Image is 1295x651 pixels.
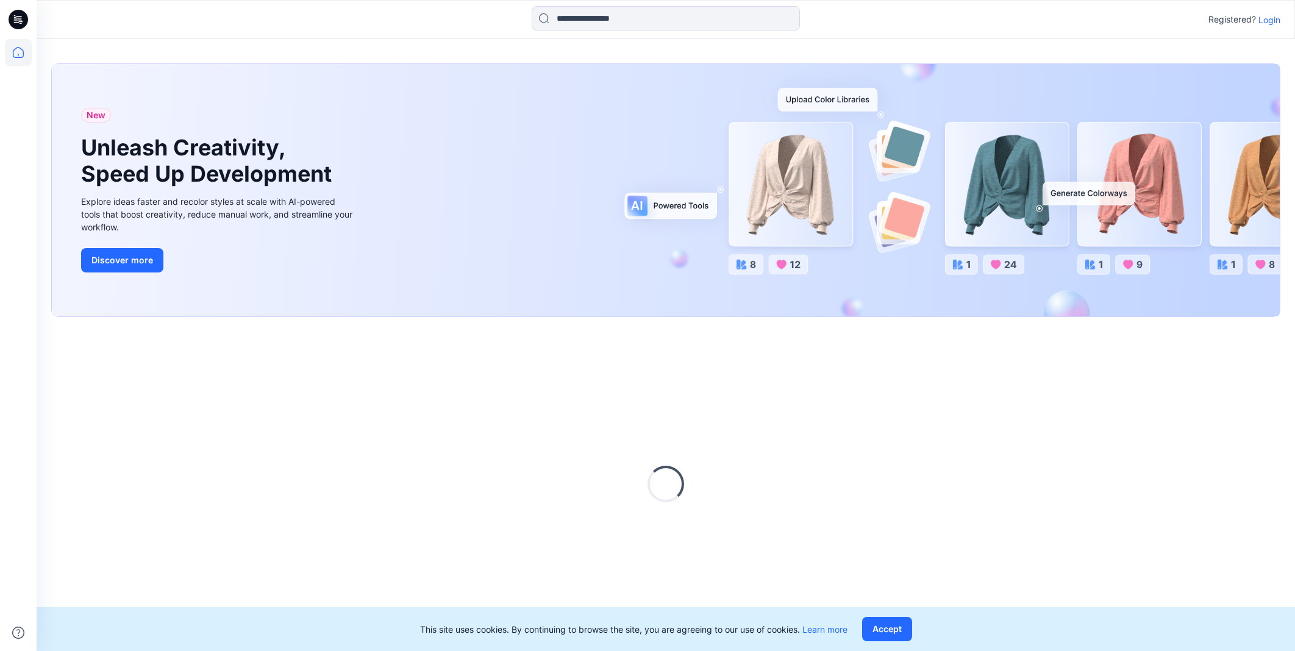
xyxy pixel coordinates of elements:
a: Learn more [802,624,847,635]
p: Login [1258,13,1280,26]
p: Registered? [1208,12,1256,27]
div: Explore ideas faster and recolor styles at scale with AI-powered tools that boost creativity, red... [81,195,355,233]
span: New [87,108,105,123]
button: Accept [862,617,912,641]
h1: Unleash Creativity, Speed Up Development [81,135,337,187]
p: This site uses cookies. By continuing to browse the site, you are agreeing to our use of cookies. [420,623,847,636]
a: Discover more [81,248,355,272]
button: Discover more [81,248,163,272]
